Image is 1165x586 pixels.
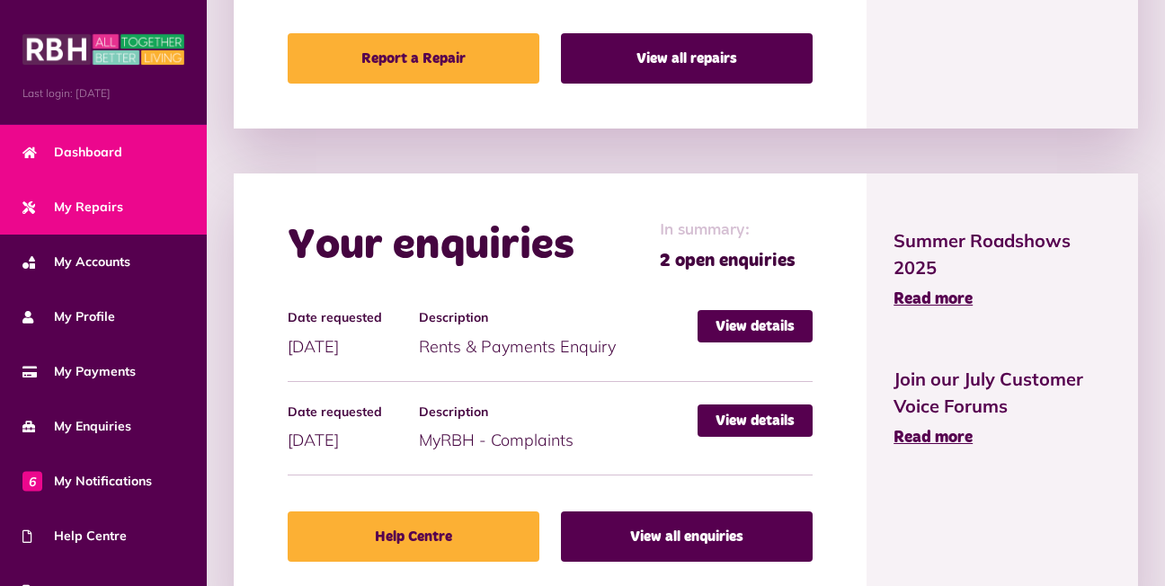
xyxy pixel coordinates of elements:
span: Read more [894,291,973,307]
span: 2 open enquiries [660,247,796,274]
a: Help Centre [288,511,539,562]
h4: Date requested [288,404,410,420]
h4: Date requested [288,310,410,325]
div: [DATE] [288,404,419,453]
span: Dashboard [22,143,122,162]
h2: Your enquiries [288,220,574,272]
a: Summer Roadshows 2025 Read more [894,227,1111,312]
h4: Description [419,404,689,420]
div: Rents & Payments Enquiry [419,310,698,359]
a: View all enquiries [561,511,813,562]
a: Report a Repair [288,33,539,84]
span: Summer Roadshows 2025 [894,227,1111,281]
span: My Accounts [22,253,130,271]
a: Join our July Customer Voice Forums Read more [894,366,1111,450]
span: In summary: [660,218,796,243]
div: [DATE] [288,310,419,359]
span: My Notifications [22,472,152,491]
span: My Payments [22,362,136,381]
span: My Repairs [22,198,123,217]
a: View details [698,404,813,437]
span: 6 [22,471,42,491]
span: My Enquiries [22,417,131,436]
span: Last login: [DATE] [22,85,184,102]
a: View all repairs [561,33,813,84]
span: My Profile [22,307,115,326]
div: MyRBH - Complaints [419,404,698,453]
span: Join our July Customer Voice Forums [894,366,1111,420]
h4: Description [419,310,689,325]
span: Help Centre [22,527,127,546]
a: View details [698,310,813,342]
span: Read more [894,430,973,446]
img: MyRBH [22,31,184,67]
